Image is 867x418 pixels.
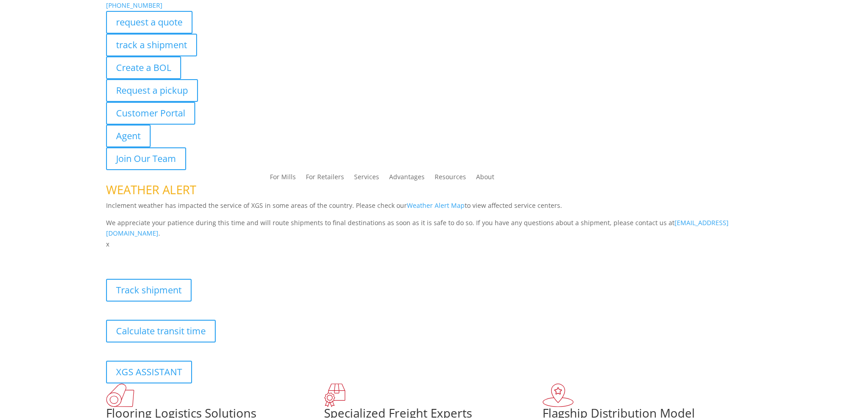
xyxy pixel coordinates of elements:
a: Request a pickup [106,79,198,102]
p: Inclement weather has impacted the service of XGS in some areas of the country. Please check our ... [106,200,761,217]
p: x [106,239,761,250]
a: About [476,174,494,184]
a: Join Our Team [106,147,186,170]
b: Visibility, transparency, and control for your entire supply chain. [106,251,309,260]
a: XGS ASSISTANT [106,361,192,383]
a: Weather Alert Map [407,201,465,210]
a: request a quote [106,11,193,34]
img: xgs-icon-flagship-distribution-model-red [543,383,574,407]
a: Create a BOL [106,56,181,79]
img: xgs-icon-focused-on-flooring-red [324,383,345,407]
a: Calculate transit time [106,320,216,342]
a: [PHONE_NUMBER] [106,1,162,10]
a: Customer Portal [106,102,195,125]
p: We appreciate your patience during this time and will route shipments to final destinations as so... [106,217,761,239]
a: For Retailers [306,174,344,184]
a: track a shipment [106,34,197,56]
a: For Mills [270,174,296,184]
a: Track shipment [106,279,192,302]
span: WEATHER ALERT [106,181,196,198]
img: xgs-icon-total-supply-chain-intelligence-red [106,383,134,407]
a: Services [354,174,379,184]
a: Advantages [389,174,425,184]
a: Agent [106,125,151,147]
a: Resources [435,174,466,184]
